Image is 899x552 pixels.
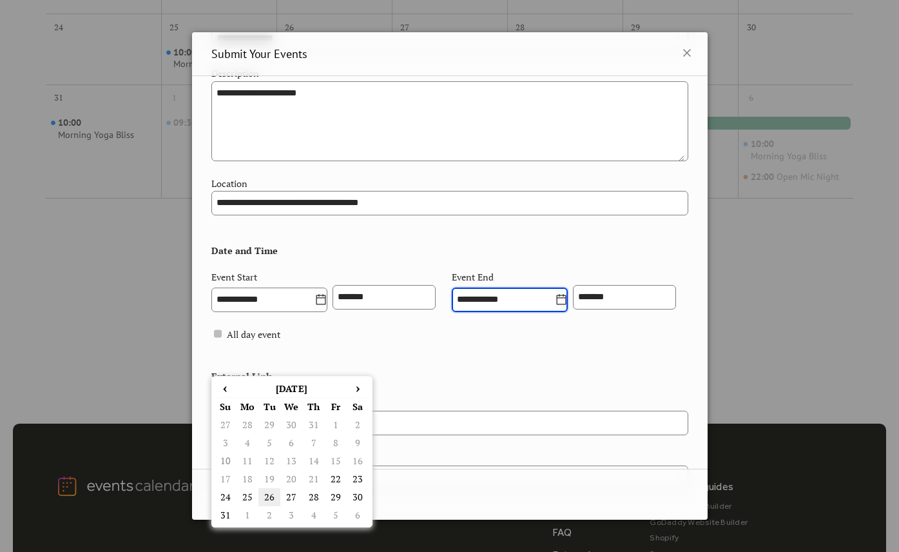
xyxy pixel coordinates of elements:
[347,416,369,434] td: 2
[325,398,347,416] th: Fr
[325,434,347,452] td: 8
[303,470,325,488] td: 21
[211,451,686,465] div: Text to display
[347,434,369,452] td: 9
[237,434,258,452] td: 4
[280,434,302,452] td: 6
[280,506,302,524] td: 3
[237,488,258,506] td: 25
[347,452,369,470] td: 16
[347,380,369,396] span: ›
[237,470,258,488] td: 18
[237,452,258,470] td: 11
[215,470,237,488] td: 17
[215,488,237,506] td: 24
[215,380,237,396] span: ‹
[237,506,258,524] td: 1
[258,452,280,470] td: 12
[325,470,347,488] td: 22
[237,416,258,434] td: 28
[347,506,369,524] td: 6
[347,398,369,416] th: Sa
[325,452,347,470] td: 15
[215,416,237,434] td: 27
[215,434,237,452] td: 3
[303,398,325,416] th: Th
[258,488,280,506] td: 26
[227,328,280,342] span: All day event
[303,416,325,434] td: 31
[237,398,258,416] th: Mo
[211,357,271,384] span: External Link
[258,434,280,452] td: 5
[215,452,237,470] td: 10
[258,470,280,488] td: 19
[280,470,302,488] td: 20
[303,452,325,470] td: 14
[258,506,280,524] td: 2
[303,434,325,452] td: 7
[211,177,686,191] div: Location
[280,452,302,470] td: 13
[215,506,237,524] td: 31
[325,488,347,506] td: 29
[347,470,369,488] td: 23
[258,416,280,434] td: 29
[211,231,278,258] span: Date and Time
[237,380,347,398] th: [DATE]
[303,506,325,524] td: 4
[211,397,686,411] div: URL
[258,398,280,416] th: Tu
[452,270,494,284] div: Event End
[303,488,325,506] td: 28
[280,488,302,506] td: 27
[325,506,347,524] td: 5
[280,398,302,416] th: We
[211,270,258,284] div: Event Start
[325,416,347,434] td: 1
[215,398,237,416] th: Su
[211,45,307,63] span: Submit Your Events
[280,416,302,434] td: 30
[347,488,369,506] td: 30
